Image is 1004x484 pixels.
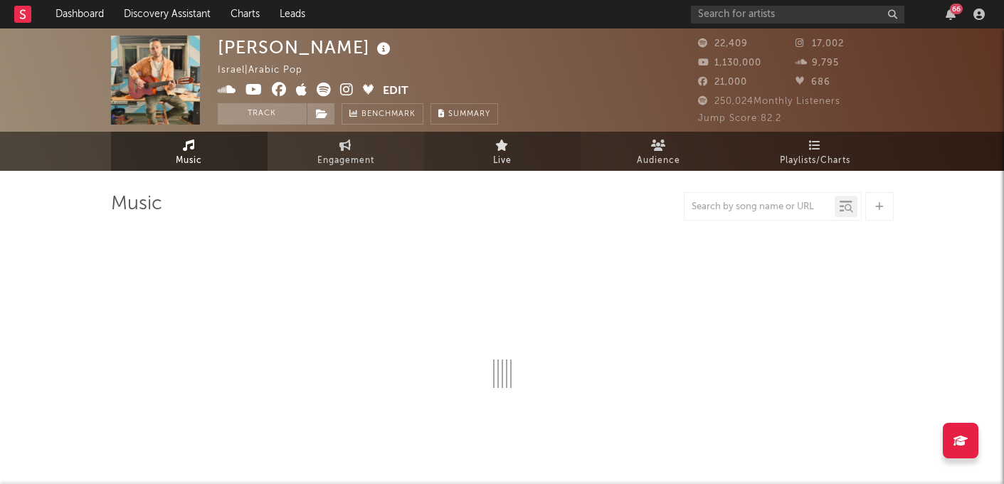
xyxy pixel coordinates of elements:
[424,132,581,171] a: Live
[780,152,850,169] span: Playlists/Charts
[218,62,319,79] div: Israel | Arabic Pop
[430,103,498,125] button: Summary
[581,132,737,171] a: Audience
[218,103,307,125] button: Track
[268,132,424,171] a: Engagement
[383,83,408,100] button: Edit
[317,152,374,169] span: Engagement
[796,58,839,68] span: 9,795
[698,97,840,106] span: 250,024 Monthly Listeners
[796,39,844,48] span: 17,002
[176,152,202,169] span: Music
[493,152,512,169] span: Live
[698,78,747,87] span: 21,000
[796,78,830,87] span: 686
[737,132,894,171] a: Playlists/Charts
[111,132,268,171] a: Music
[448,110,490,118] span: Summary
[698,114,781,123] span: Jump Score: 82.2
[361,106,416,123] span: Benchmark
[698,58,761,68] span: 1,130,000
[691,6,904,23] input: Search for artists
[342,103,423,125] a: Benchmark
[698,39,748,48] span: 22,409
[685,201,835,213] input: Search by song name or URL
[637,152,680,169] span: Audience
[218,36,394,59] div: [PERSON_NAME]
[946,9,956,20] button: 66
[950,4,963,14] div: 66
